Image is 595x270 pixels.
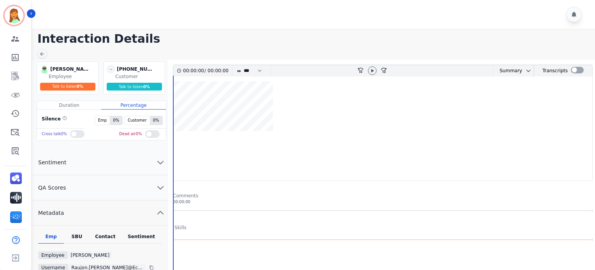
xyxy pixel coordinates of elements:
span: Emp [95,116,110,125]
div: Cross talk 0 % [42,129,67,140]
div: Comments [173,193,593,199]
span: 0 % [143,85,150,89]
svg: chevron down [156,158,165,167]
div: [PERSON_NAME] [50,65,89,73]
div: Talk to listen [40,83,95,91]
div: Dead air 0 % [119,129,142,140]
span: QA Scores [32,184,72,192]
span: 0 % [150,116,162,125]
div: Employee [49,73,97,80]
div: [PHONE_NUMBER] [117,65,156,73]
span: Metadata [32,209,70,217]
div: Sentiment [121,233,162,244]
div: Duration [37,101,101,110]
h1: Interaction Details [37,32,595,46]
div: 00:00:00 [206,65,227,77]
div: Emp [38,233,64,244]
svg: chevron down [525,68,532,74]
div: Percentage [101,101,165,110]
span: - [107,65,115,73]
div: Employee [38,251,67,259]
div: Contact [90,233,121,244]
div: Skills [174,225,187,231]
svg: chevron down [156,183,165,192]
img: Bordered avatar [5,6,23,25]
div: Transcripts [542,65,568,77]
div: Summary [493,65,522,77]
button: Metadata chevron up [32,200,168,226]
div: Customer [115,73,163,80]
div: / [183,65,231,77]
button: chevron down [522,68,532,74]
div: 00:00:00 [173,199,593,205]
span: Sentiment [32,159,72,166]
button: Sentiment chevron down [32,150,168,175]
button: QA Scores chevron down [32,175,168,200]
div: Silence [40,116,67,125]
span: 0 % [77,84,83,89]
span: Customer [125,116,150,125]
div: SBU [64,233,90,244]
div: 00:00:00 [183,65,204,77]
div: Talk to listen [107,83,162,91]
svg: chevron up [156,208,165,218]
div: [PERSON_NAME] [67,251,113,259]
span: 0 % [110,116,122,125]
